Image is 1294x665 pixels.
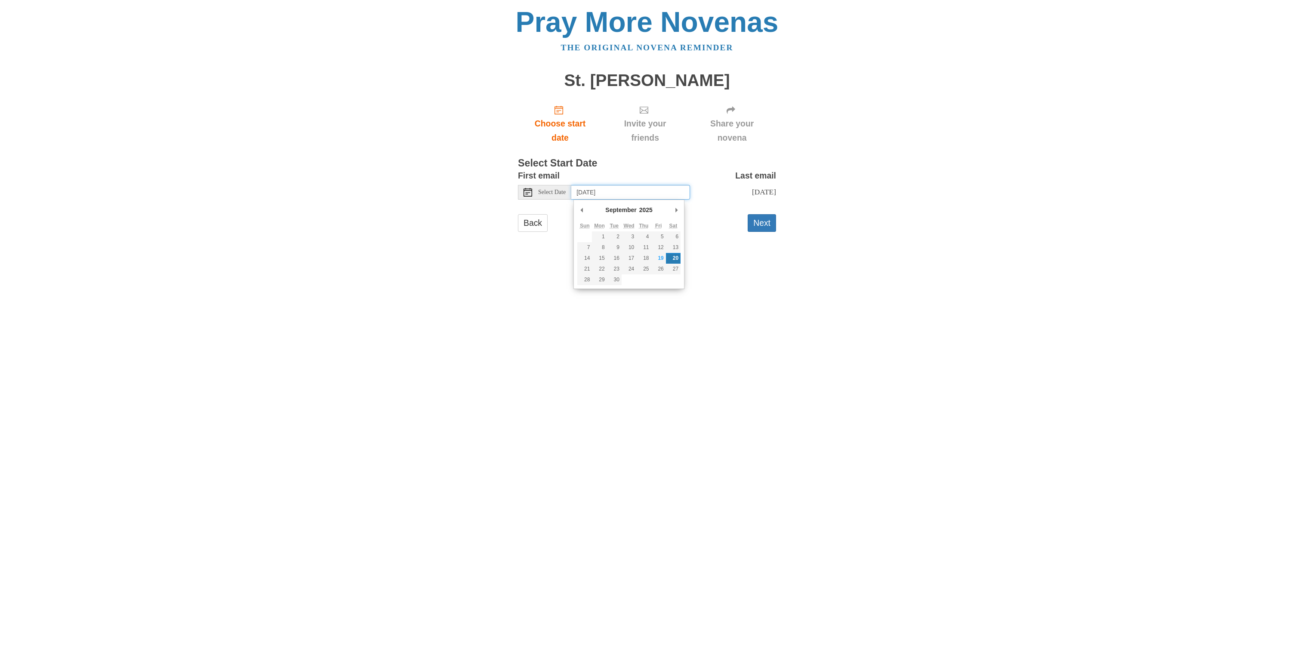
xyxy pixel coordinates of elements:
[577,253,592,264] button: 14
[622,253,636,264] button: 17
[538,189,566,195] span: Select Date
[592,231,607,242] button: 1
[594,223,605,229] abbr: Monday
[638,203,654,216] div: 2025
[607,242,622,253] button: 9
[624,223,635,229] abbr: Wednesday
[607,253,622,264] button: 16
[610,223,619,229] abbr: Tuesday
[592,274,607,285] button: 29
[518,71,776,90] h1: St. [PERSON_NAME]
[636,264,651,274] button: 25
[607,274,622,285] button: 30
[672,203,681,216] button: Next Month
[561,43,733,52] a: The original novena reminder
[669,223,678,229] abbr: Saturday
[577,264,592,274] button: 21
[651,253,666,264] button: 19
[688,98,776,149] div: Click "Next" to confirm your start date first.
[622,264,636,274] button: 24
[636,231,651,242] button: 4
[636,242,651,253] button: 11
[636,253,651,264] button: 18
[518,169,560,183] label: First email
[518,98,602,149] a: Choose start date
[651,242,666,253] button: 12
[577,203,586,216] button: Previous Month
[666,253,681,264] button: 20
[516,6,779,38] a: Pray More Novenas
[651,264,666,274] button: 26
[604,203,638,216] div: September
[666,264,681,274] button: 27
[577,242,592,253] button: 7
[602,98,688,149] div: Click "Next" to confirm your start date first.
[639,223,648,229] abbr: Thursday
[752,188,776,196] span: [DATE]
[748,214,776,232] button: Next
[622,242,636,253] button: 10
[696,117,767,145] span: Share your novena
[592,253,607,264] button: 15
[666,242,681,253] button: 13
[655,223,662,229] abbr: Friday
[527,117,594,145] span: Choose start date
[580,223,590,229] abbr: Sunday
[592,242,607,253] button: 8
[518,214,548,232] a: Back
[622,231,636,242] button: 3
[571,185,690,200] input: Use the arrow keys to pick a date
[611,117,679,145] span: Invite your friends
[592,264,607,274] button: 22
[735,169,776,183] label: Last email
[607,231,622,242] button: 2
[607,264,622,274] button: 23
[518,158,776,169] h3: Select Start Date
[666,231,681,242] button: 6
[651,231,666,242] button: 5
[577,274,592,285] button: 28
